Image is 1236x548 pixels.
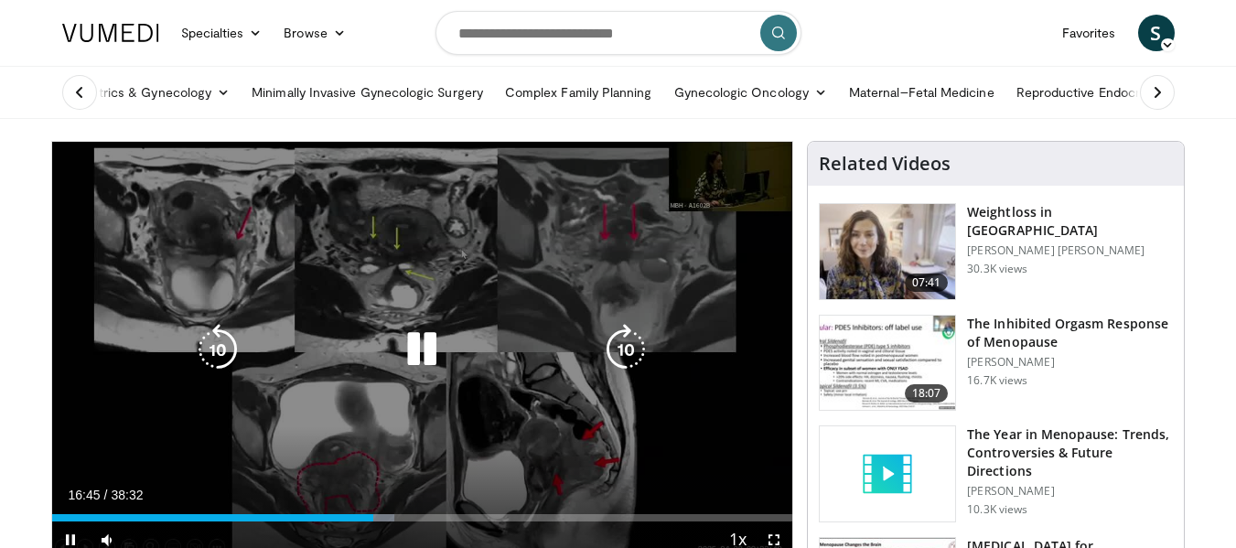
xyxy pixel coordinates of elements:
p: 30.3K views [967,262,1027,276]
a: 18:07 The Inhibited Orgasm Response of Menopause [PERSON_NAME] 16.7K views [819,315,1173,412]
h4: Related Videos [819,153,951,175]
img: 9983fed1-7565-45be-8934-aef1103ce6e2.150x105_q85_crop-smart_upscale.jpg [820,204,955,299]
span: 07:41 [905,274,949,292]
a: Gynecologic Oncology [663,74,838,111]
a: 07:41 Weightloss in [GEOGRAPHIC_DATA] [PERSON_NAME] [PERSON_NAME] 30.3K views [819,203,1173,300]
img: video_placeholder_short.svg [820,426,955,521]
img: VuMedi Logo [62,24,159,42]
span: 38:32 [111,488,143,502]
span: 18:07 [905,384,949,403]
h3: The Year in Menopause: Trends, Controversies & Future Directions [967,425,1173,480]
p: 10.3K views [967,502,1027,517]
a: Browse [273,15,357,51]
p: 16.7K views [967,373,1027,388]
input: Search topics, interventions [435,11,801,55]
a: Obstetrics & Gynecology [51,74,242,111]
p: [PERSON_NAME] [PERSON_NAME] [967,243,1173,258]
a: Specialties [170,15,274,51]
img: 283c0f17-5e2d-42ba-a87c-168d447cdba4.150x105_q85_crop-smart_upscale.jpg [820,316,955,411]
a: Maternal–Fetal Medicine [838,74,1005,111]
span: 16:45 [69,488,101,502]
h3: The Inhibited Orgasm Response of Menopause [967,315,1173,351]
div: Progress Bar [52,514,793,521]
h3: Weightloss in [GEOGRAPHIC_DATA] [967,203,1173,240]
a: S [1138,15,1175,51]
span: / [104,488,108,502]
a: Complex Family Planning [494,74,663,111]
a: The Year in Menopause: Trends, Controversies & Future Directions [PERSON_NAME] 10.3K views [819,425,1173,522]
a: Minimally Invasive Gynecologic Surgery [241,74,494,111]
a: Favorites [1051,15,1127,51]
p: [PERSON_NAME] [967,484,1173,499]
p: [PERSON_NAME] [967,355,1173,370]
